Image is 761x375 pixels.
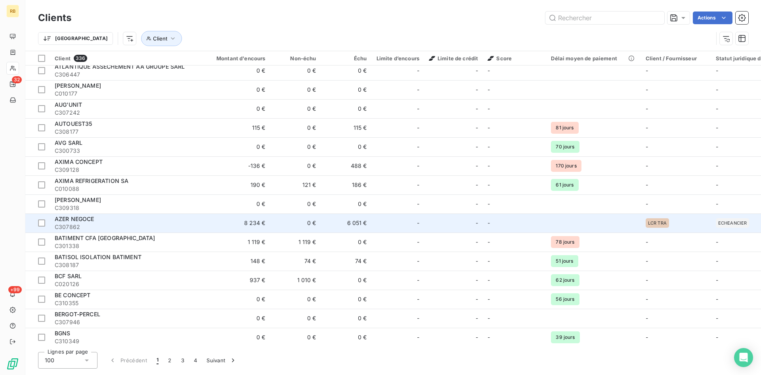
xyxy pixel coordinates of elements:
[55,280,197,288] span: C020126
[55,90,197,98] span: C010177
[45,356,54,364] span: 100
[270,137,321,156] td: 0 €
[8,286,22,293] span: +99
[202,99,270,118] td: 0 €
[716,105,718,112] span: -
[202,80,270,99] td: 0 €
[646,67,648,74] span: -
[38,11,71,25] h3: Clients
[55,55,71,62] span: Client
[270,194,321,213] td: 0 €
[646,55,706,62] div: Client / Fournisseur
[716,124,718,131] span: -
[270,290,321,309] td: 0 €
[476,162,478,170] span: -
[55,299,197,307] span: C310355
[476,143,478,151] span: -
[270,175,321,194] td: 121 €
[648,221,667,225] span: LCR TRA
[488,162,490,169] span: -
[551,274,579,286] span: 62 jours
[488,334,490,340] span: -
[693,12,732,24] button: Actions
[202,309,270,328] td: 0 €
[321,213,372,233] td: 6 051 €
[55,261,197,269] span: C308187
[270,213,321,233] td: 0 €
[202,271,270,290] td: 937 €
[716,277,718,283] span: -
[488,277,490,283] span: -
[476,238,478,246] span: -
[488,181,490,188] span: -
[321,156,372,175] td: 488 €
[153,35,167,42] span: Client
[734,348,753,367] div: Open Intercom Messenger
[545,12,664,24] input: Rechercher
[476,314,478,322] span: -
[476,124,478,132] span: -
[270,328,321,347] td: 0 €
[417,238,419,246] span: -
[12,76,22,83] span: 32
[321,252,372,271] td: 74 €
[646,200,648,207] span: -
[202,61,270,80] td: 0 €
[476,105,478,113] span: -
[488,86,490,93] span: -
[488,55,512,62] span: Score
[476,219,478,227] span: -
[270,61,321,80] td: 0 €
[417,314,419,322] span: -
[488,219,490,226] span: -
[646,143,648,150] span: -
[646,315,648,321] span: -
[6,358,19,370] img: Logo LeanPay
[321,233,372,252] td: 0 €
[646,296,648,302] span: -
[417,276,419,284] span: -
[202,175,270,194] td: 190 €
[476,295,478,303] span: -
[55,223,197,231] span: C307862
[55,311,100,317] span: BERGOT-PERCEL
[321,271,372,290] td: 0 €
[270,99,321,118] td: 0 €
[202,137,270,156] td: 0 €
[207,55,266,62] div: Montant d'encours
[551,255,578,267] span: 51 jours
[55,63,185,70] span: ATLANTIQUE ASSECHEMENT AA GROUPE SARL
[270,271,321,290] td: 1 010 €
[74,55,87,62] span: 336
[202,118,270,137] td: 115 €
[321,61,372,80] td: 0 €
[646,277,648,283] span: -
[55,71,197,79] span: C306447
[476,86,478,94] span: -
[646,181,648,188] span: -
[202,233,270,252] td: 1 119 €
[202,156,270,175] td: -136 €
[716,200,718,207] span: -
[417,200,419,208] span: -
[321,80,372,99] td: 0 €
[104,352,152,369] button: Précédent
[417,257,419,265] span: -
[55,109,197,117] span: C307242
[646,105,648,112] span: -
[55,101,82,108] span: AUG'UNIT
[551,122,578,134] span: 81 jours
[417,181,419,189] span: -
[646,238,648,245] span: -
[417,295,419,303] span: -
[488,143,490,150] span: -
[716,67,718,74] span: -
[202,252,270,271] td: 148 €
[55,82,101,89] span: [PERSON_NAME]
[270,80,321,99] td: 0 €
[417,86,419,94] span: -
[55,128,197,136] span: C308177
[55,330,71,337] span: BGNS
[488,238,490,245] span: -
[488,258,490,264] span: -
